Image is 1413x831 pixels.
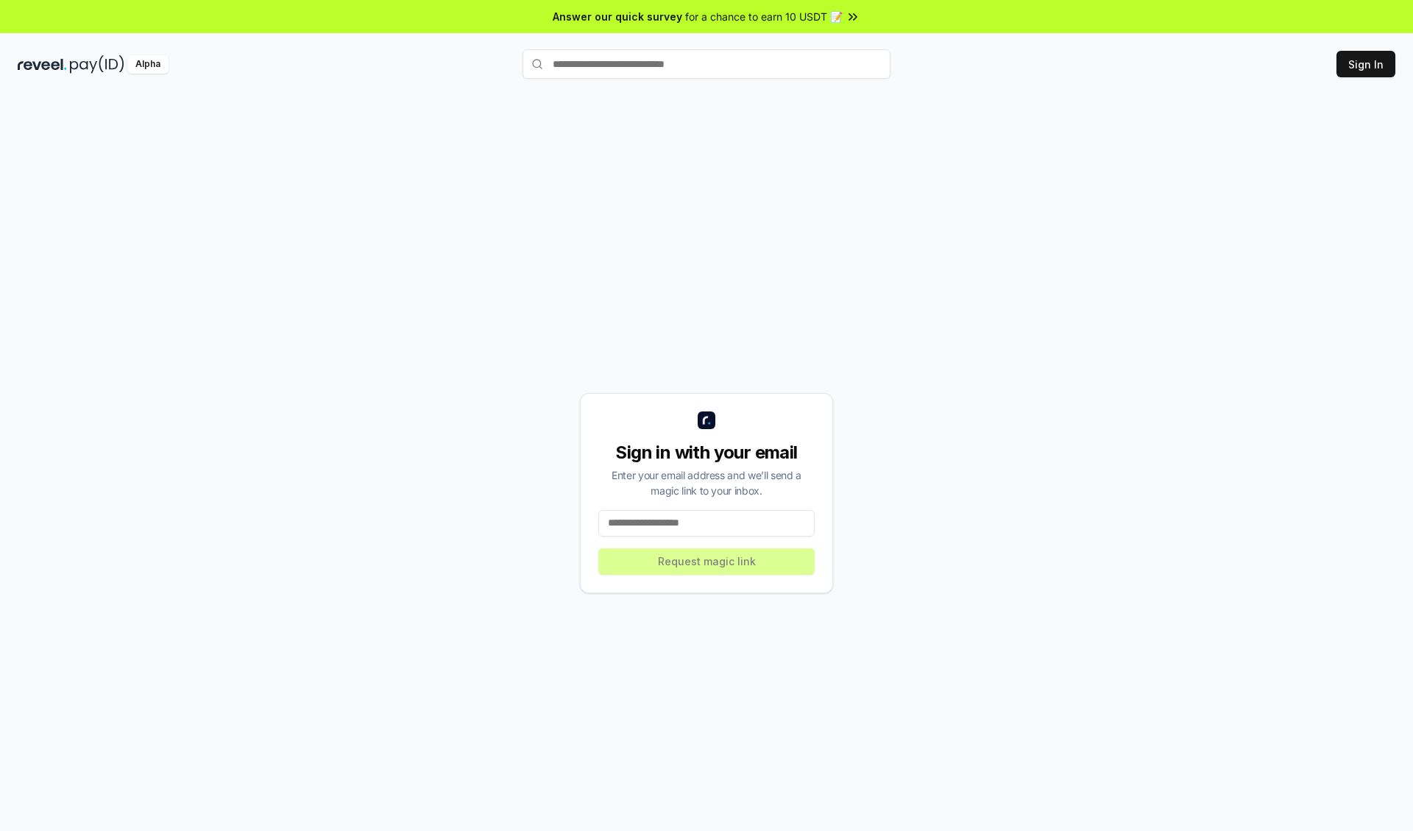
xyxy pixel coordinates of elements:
div: Sign in with your email [598,441,815,464]
img: pay_id [70,55,124,74]
img: reveel_dark [18,55,67,74]
div: Enter your email address and we’ll send a magic link to your inbox. [598,467,815,498]
span: Answer our quick survey [553,9,682,24]
span: for a chance to earn 10 USDT 📝 [685,9,843,24]
div: Alpha [127,55,169,74]
button: Sign In [1336,51,1395,77]
img: logo_small [698,411,715,429]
